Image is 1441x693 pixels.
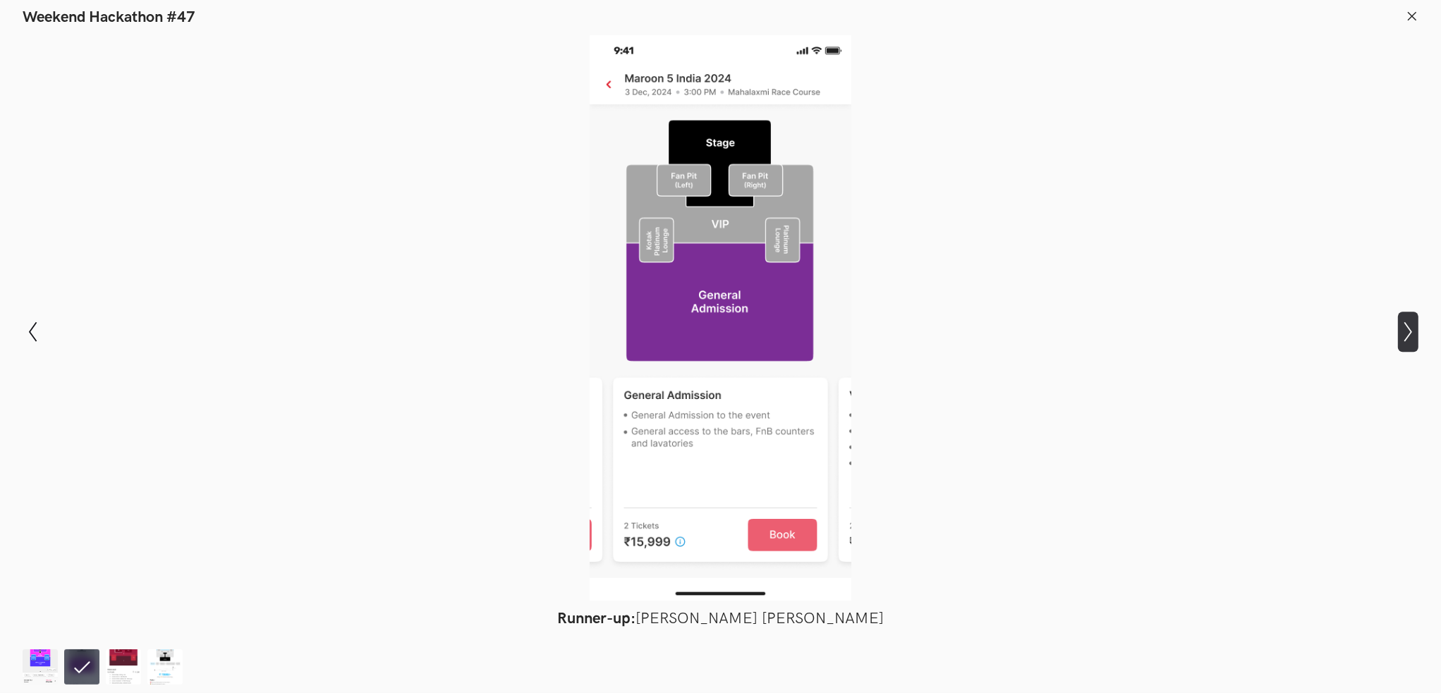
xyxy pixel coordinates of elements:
[147,649,183,685] img: BookMyShow.png
[23,8,195,27] h1: Weekend Hackathon #47
[106,649,141,685] img: Hackathon_47_Solution_Lute.png
[23,649,58,685] img: BookMyShow_nirmal.png
[298,609,1144,628] figcaption: [PERSON_NAME] [PERSON_NAME]
[557,609,636,628] strong: Runner-up:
